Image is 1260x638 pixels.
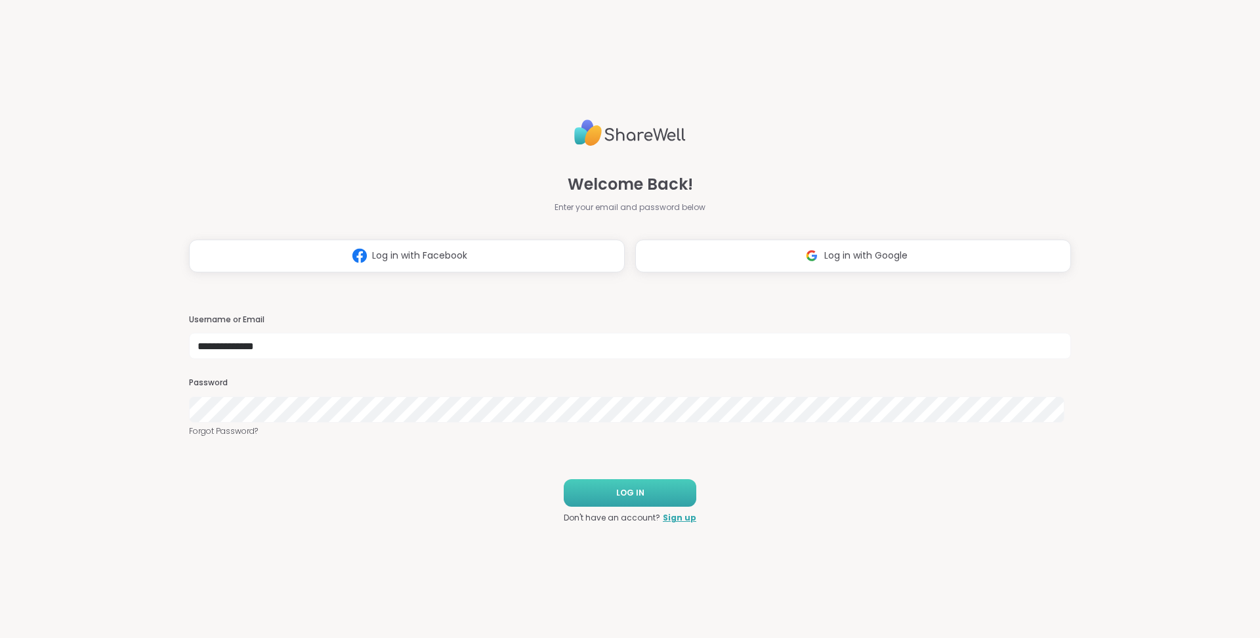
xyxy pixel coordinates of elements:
[189,377,1071,389] h3: Password
[663,512,696,524] a: Sign up
[799,244,824,268] img: ShareWell Logomark
[189,425,1071,437] a: Forgot Password?
[635,240,1071,272] button: Log in with Google
[616,487,644,499] span: LOG IN
[347,244,372,268] img: ShareWell Logomark
[189,240,625,272] button: Log in with Facebook
[555,202,705,213] span: Enter your email and password below
[372,249,467,263] span: Log in with Facebook
[189,314,1071,326] h3: Username or Email
[824,249,908,263] span: Log in with Google
[574,114,686,152] img: ShareWell Logo
[564,512,660,524] span: Don't have an account?
[564,479,696,507] button: LOG IN
[568,173,693,196] span: Welcome Back!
